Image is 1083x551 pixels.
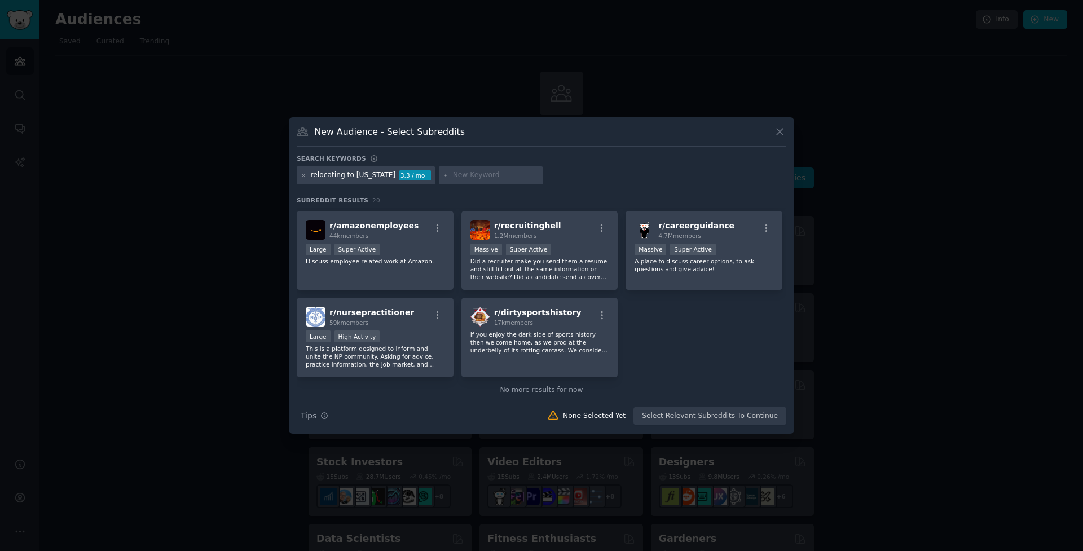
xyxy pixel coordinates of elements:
h3: New Audience - Select Subreddits [315,126,465,138]
span: 59k members [329,319,368,326]
span: r/ nursepractitioner [329,308,414,317]
div: Large [306,330,331,342]
span: r/ recruitinghell [494,221,561,230]
img: careerguidance [635,220,654,240]
span: 17k members [494,319,533,326]
img: dirtysportshistory [470,307,490,327]
button: Tips [297,406,332,426]
img: nursepractitioner [306,307,325,327]
div: relocating to [US_STATE] [311,170,396,180]
div: None Selected Yet [563,411,626,421]
span: 4.7M members [658,232,701,239]
div: 3.3 / mo [399,170,431,180]
span: Tips [301,410,316,422]
input: New Keyword [453,170,539,180]
span: 20 [372,197,380,204]
div: High Activity [334,330,380,342]
p: Discuss employee related work at Amazon. [306,257,444,265]
p: Did a recruiter make you send them a resume and still fill out all the same information on their ... [470,257,609,281]
div: Massive [635,244,666,255]
span: Subreddit Results [297,196,368,204]
span: r/ careerguidance [658,221,734,230]
div: Large [306,244,331,255]
p: If you enjoy the dark side of sports history then welcome home, as we prod at the underbelly of i... [470,330,609,354]
span: 44k members [329,232,368,239]
span: r/ amazonemployees [329,221,419,230]
div: Super Active [506,244,552,255]
img: amazonemployees [306,220,325,240]
p: A place to discuss career options, to ask questions and give advice! [635,257,773,273]
div: Massive [470,244,502,255]
h3: Search keywords [297,155,366,162]
div: Super Active [670,244,716,255]
div: Need more communities? [297,395,786,409]
div: Super Active [334,244,380,255]
div: No more results for now [297,385,786,395]
span: r/ dirtysportshistory [494,308,582,317]
img: recruitinghell [470,220,490,240]
p: This is a platform designed to inform and unite the NP community. Asking for advice, practice inf... [306,345,444,368]
span: 1.2M members [494,232,537,239]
